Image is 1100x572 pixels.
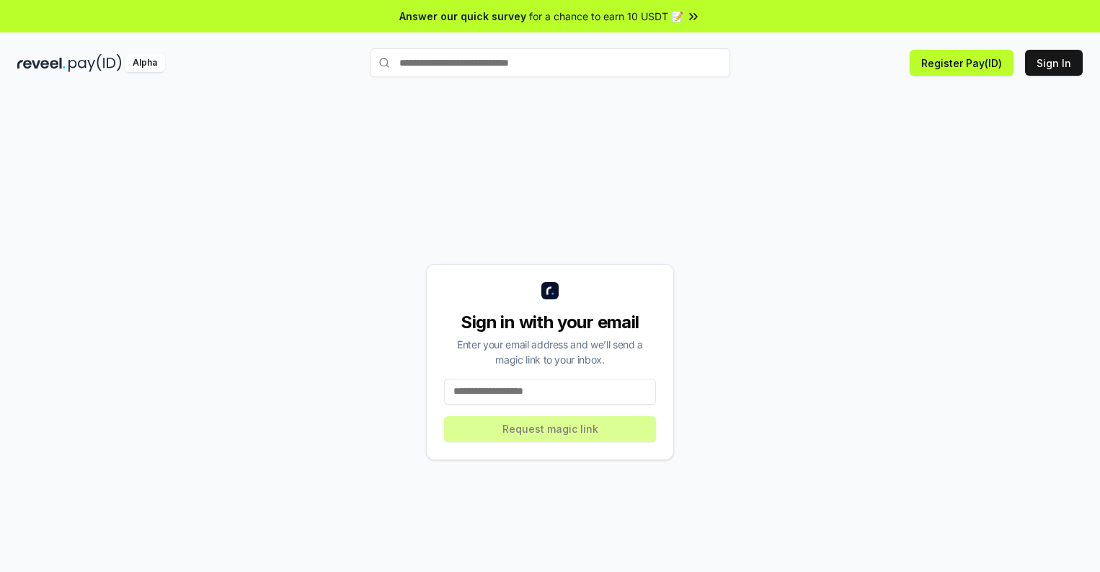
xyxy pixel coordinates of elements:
img: reveel_dark [17,54,66,72]
span: for a chance to earn 10 USDT 📝 [529,9,683,24]
div: Enter your email address and we’ll send a magic link to your inbox. [444,337,656,367]
span: Answer our quick survey [399,9,526,24]
button: Sign In [1025,50,1083,76]
img: pay_id [68,54,122,72]
div: Sign in with your email [444,311,656,334]
img: logo_small [541,282,559,299]
div: Alpha [125,54,165,72]
button: Register Pay(ID) [910,50,1013,76]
